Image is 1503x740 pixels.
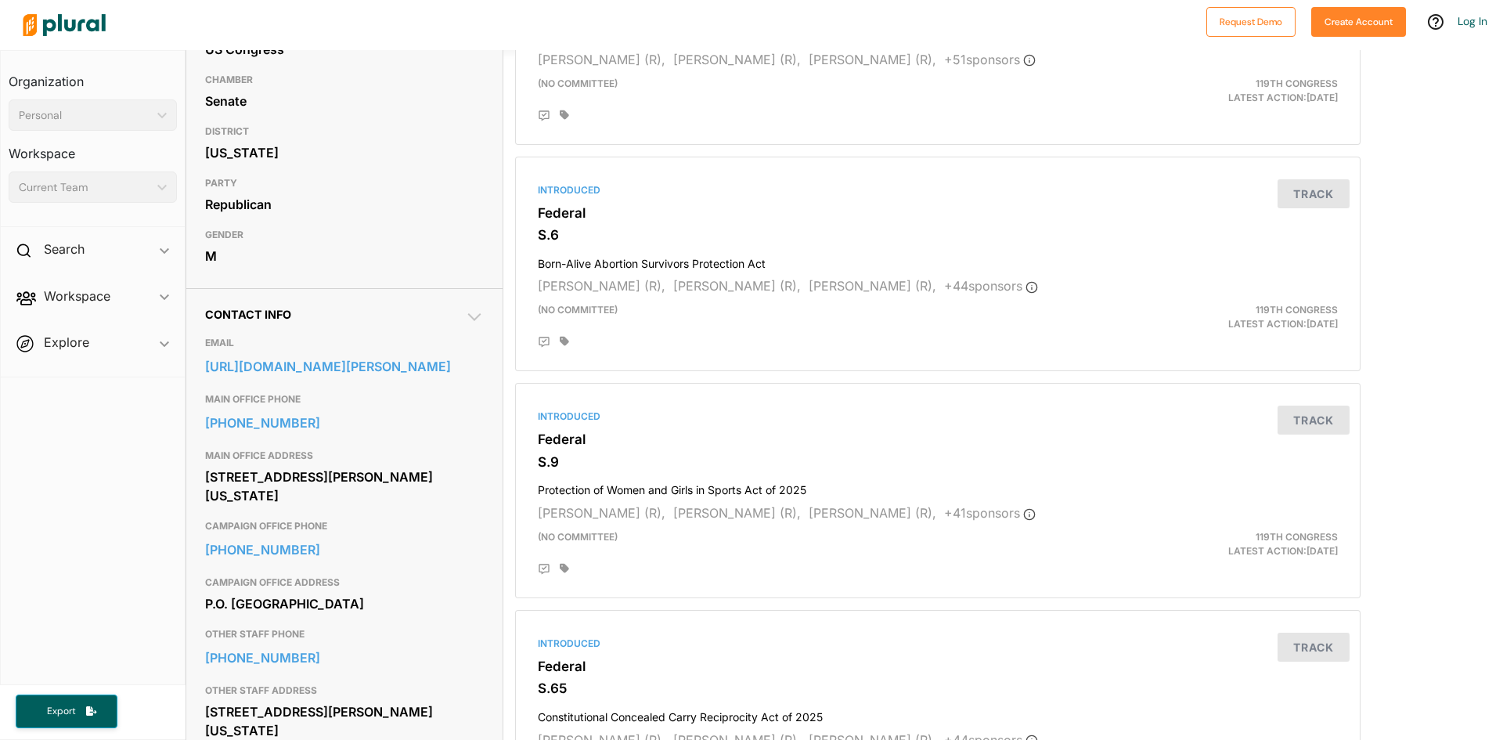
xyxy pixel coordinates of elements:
h3: Federal [538,205,1338,221]
span: [PERSON_NAME] (R), [809,278,936,294]
span: + 41 sponsor s [944,505,1036,521]
div: Add Position Statement [538,336,550,348]
h4: Constitutional Concealed Carry Reciprocity Act of 2025 [538,703,1338,724]
h3: GENDER [205,226,484,244]
h3: CAMPAIGN OFFICE PHONE [205,517,484,536]
div: Add Position Statement [538,110,550,122]
div: Personal [19,107,151,124]
span: [PERSON_NAME] (R), [538,505,665,521]
div: P.O. [GEOGRAPHIC_DATA] [205,592,484,615]
div: Introduced [538,183,1338,197]
div: Add Position Statement [538,563,550,576]
h4: Born-Alive Abortion Survivors Protection Act [538,250,1338,271]
span: [PERSON_NAME] (R), [809,52,936,67]
h3: Federal [538,431,1338,447]
h3: S.6 [538,227,1338,243]
h2: Search [44,240,85,258]
button: Export [16,695,117,728]
div: (no committee) [526,530,1075,558]
h3: MAIN OFFICE PHONE [205,390,484,409]
span: Contact Info [205,308,291,321]
div: [STREET_ADDRESS][PERSON_NAME][US_STATE] [205,465,484,507]
span: 119th Congress [1256,304,1338,316]
a: [PHONE_NUMBER] [205,538,484,561]
span: [PERSON_NAME] (R), [673,505,801,521]
h3: PARTY [205,174,484,193]
h3: EMAIL [205,334,484,352]
button: Track [1278,406,1350,435]
span: [PERSON_NAME] (R), [673,52,801,67]
span: [PERSON_NAME] (R), [538,278,665,294]
span: 119th Congress [1256,78,1338,89]
span: [PERSON_NAME] (R), [538,52,665,67]
span: [PERSON_NAME] (R), [673,278,801,294]
span: + 44 sponsor s [944,278,1038,294]
a: Request Demo [1206,13,1296,29]
button: Track [1278,179,1350,208]
div: Add tags [560,563,569,574]
a: [PHONE_NUMBER] [205,411,484,435]
span: 119th Congress [1256,531,1338,543]
div: Introduced [538,637,1338,651]
button: Track [1278,633,1350,662]
div: (no committee) [526,77,1075,105]
div: Senate [205,89,484,113]
h3: OTHER STAFF ADDRESS [205,681,484,700]
div: [US_STATE] [205,141,484,164]
button: Request Demo [1206,7,1296,37]
h3: Federal [538,659,1338,674]
span: [PERSON_NAME] (R), [809,505,936,521]
a: [URL][DOMAIN_NAME][PERSON_NAME] [205,355,484,378]
h3: MAIN OFFICE ADDRESS [205,446,484,465]
a: [PHONE_NUMBER] [205,646,484,670]
h3: CHAMBER [205,70,484,89]
div: (no committee) [526,303,1075,331]
h3: S.9 [538,454,1338,470]
h3: CAMPAIGN OFFICE ADDRESS [205,573,484,592]
div: Add tags [560,336,569,347]
h3: Workspace [9,131,177,165]
a: Create Account [1311,13,1406,29]
div: Republican [205,193,484,216]
div: Latest Action: [DATE] [1075,303,1350,331]
h4: Protection of Women and Girls in Sports Act of 2025 [538,476,1338,497]
span: Export [36,705,86,718]
div: Add tags [560,110,569,121]
div: Latest Action: [DATE] [1075,530,1350,558]
div: Introduced [538,410,1338,424]
h3: DISTRICT [205,122,484,141]
a: Log In [1458,14,1487,28]
span: + 51 sponsor s [944,52,1036,67]
div: M [205,244,484,268]
h3: S.65 [538,680,1338,696]
button: Create Account [1311,7,1406,37]
div: Latest Action: [DATE] [1075,77,1350,105]
h3: OTHER STAFF PHONE [205,625,484,644]
h3: Organization [9,59,177,93]
div: Current Team [19,179,151,196]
